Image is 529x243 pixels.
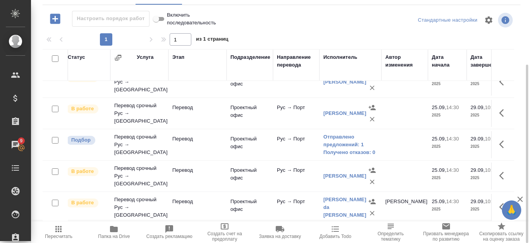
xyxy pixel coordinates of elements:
span: 9 [15,137,27,145]
button: Удалить [366,176,378,188]
span: Пересчитать [45,234,72,239]
td: Проектный офис [227,131,273,158]
button: Здесь прячутся важные кнопки [495,135,513,154]
p: 10:00 [485,104,498,110]
button: Создать рекламацию [142,221,197,243]
p: 25.09, [432,199,446,204]
p: 2025 [471,111,502,119]
button: Добавить работу [45,11,66,27]
p: 10:00 [485,136,498,142]
button: Удалить [366,82,378,94]
p: 14:30 [446,136,459,142]
p: В работе [71,199,94,207]
p: 29.09, [471,104,485,110]
div: Автор изменения [385,53,424,69]
p: 14:30 [446,199,459,204]
a: 9 [2,135,29,154]
td: Рус → Порт [273,163,319,190]
p: 2025 [471,80,502,88]
td: Рус → Порт [273,131,319,158]
button: Здесь прячутся важные кнопки [495,72,513,91]
span: Создать счет на предоплату [202,231,248,242]
td: Перевод срочный Рус → [GEOGRAPHIC_DATA] [110,67,168,98]
td: Проектный офис [227,194,273,221]
td: [PERSON_NAME] [381,194,428,221]
button: Назначить [366,164,378,176]
div: Направление перевода [277,53,316,69]
button: Пересчитать [31,221,86,243]
p: 2025 [432,205,463,213]
p: 2025 [432,143,463,151]
p: 29.09, [471,167,485,173]
div: Этап [172,53,184,61]
p: 2025 [471,205,502,213]
a: [PERSON_NAME] [323,173,366,179]
a: [PERSON_NAME] [323,79,366,85]
p: Перевод [172,135,223,143]
span: Создать рекламацию [146,234,192,239]
button: Определить тематику [363,221,418,243]
td: Перевод срочный Рус → [GEOGRAPHIC_DATA] [110,129,168,160]
p: В работе [71,105,94,113]
button: Удалить [366,113,378,125]
span: Заявка на доставку [259,234,301,239]
p: Перевод [172,166,223,174]
td: Перевод срочный Рус → [GEOGRAPHIC_DATA] [110,98,168,129]
a: [PERSON_NAME] da [PERSON_NAME] [323,197,366,218]
a: [PERSON_NAME] [323,110,366,116]
div: Подразделение [230,53,270,61]
p: 29.09, [471,199,485,204]
div: Дата завершения [471,53,502,69]
button: Назначить [366,196,378,207]
button: Папка на Drive [86,221,142,243]
p: 10:00 [485,199,498,204]
button: Здесь прячутся важные кнопки [495,104,513,122]
span: Скопировать ссылку на оценку заказа [478,231,524,242]
td: Проектный офис [227,100,273,127]
button: Удалить [366,207,378,219]
td: Рус → Порт [273,194,319,221]
button: Заявка на доставку [252,221,308,243]
p: 2025 [432,174,463,182]
span: Добавить Todo [319,234,351,239]
span: из 1 страниц [196,34,228,46]
p: Перевод [172,198,223,205]
p: 2025 [471,174,502,182]
button: Создать счет на предоплату [197,221,252,243]
button: Здесь прячутся важные кнопки [495,166,513,185]
td: [PERSON_NAME] [381,68,428,96]
a: Получено отказов: 0 [323,149,378,156]
p: 2025 [471,143,502,151]
span: Папка на Drive [98,234,130,239]
span: Призвать менеджера по развитию [423,231,469,242]
div: Услуга [137,53,153,61]
p: Подбор [71,136,91,144]
td: Перевод срочный Рус → [GEOGRAPHIC_DATA] [110,161,168,192]
div: Исполнитель выполняет работу [66,166,106,177]
p: 2025 [432,111,463,119]
a: Отправлено предложений: 1 [323,133,378,149]
span: Включить последовательность [167,11,216,27]
p: 29.09, [471,136,485,142]
td: Рус → Порт [273,68,319,96]
div: Исполнитель выполняет работу [66,104,106,114]
p: 10:00 [485,167,498,173]
div: Исполнитель [323,53,357,61]
div: split button [416,14,479,26]
p: Перевод [172,104,223,111]
button: Сгруппировать [114,54,122,62]
button: Здесь прячутся важные кнопки [495,198,513,216]
button: Назначить [366,102,378,113]
button: Скопировать ссылку на оценку заказа [474,221,529,243]
td: Проектный офис [227,68,273,96]
div: Можно подбирать исполнителей [66,135,106,145]
p: 25.09, [432,167,446,173]
span: 🙏 [505,202,518,218]
span: Настроить таблицу [479,11,498,29]
p: 14:30 [446,167,459,173]
button: Призвать менеджера по развитию [418,221,474,243]
div: Статус [68,53,85,61]
p: 25.09, [432,104,446,110]
span: Посмотреть информацию [498,13,514,27]
p: 25.09, [432,136,446,142]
